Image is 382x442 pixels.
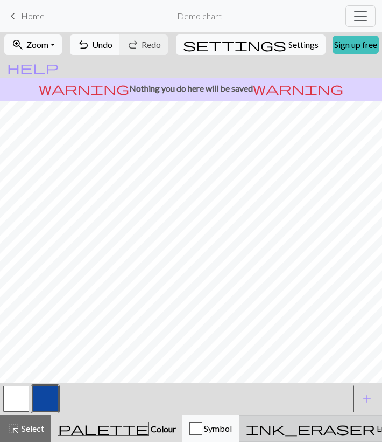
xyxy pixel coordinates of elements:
span: Select [20,423,44,433]
span: Settings [288,38,319,51]
span: undo [77,37,90,52]
span: Home [21,11,45,21]
span: Zoom [26,39,48,50]
a: Sign up free [333,36,379,54]
button: SettingsSettings [176,34,326,55]
span: ink_eraser [246,421,375,436]
a: Home [6,7,45,25]
button: Symbol [182,415,239,442]
button: Colour [51,415,182,442]
span: warning [253,81,343,96]
button: Undo [70,34,120,55]
span: highlight_alt [7,421,20,436]
button: Toggle navigation [345,5,376,27]
span: zoom_in [11,37,24,52]
span: Undo [92,39,112,50]
span: settings [183,37,286,52]
h2: Demo chart [177,11,222,21]
p: Nothing you do here will be saved [4,82,378,95]
span: Symbol [202,423,232,433]
span: help [7,60,59,75]
span: Colour [149,424,176,434]
button: Zoom [4,34,62,55]
span: add [360,391,373,406]
span: keyboard_arrow_left [6,9,19,24]
i: Settings [183,38,286,51]
span: warning [39,81,129,96]
span: palette [58,421,148,436]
